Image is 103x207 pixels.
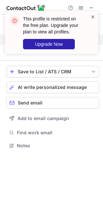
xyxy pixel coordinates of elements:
[6,141,99,150] button: Notes
[18,69,88,74] div: Save to List / ATS / CRM
[18,100,42,105] span: Send email
[18,85,87,90] span: AI write personalized message
[6,81,99,93] button: AI write personalized message
[6,97,99,109] button: Send email
[9,16,20,26] img: error
[23,16,83,35] header: This profile is restricted on the free plan. Upgrade your plan to view all profiles.
[17,143,97,149] span: Notes
[6,113,99,124] button: Add to email campaign
[17,116,69,121] span: Add to email campaign
[23,39,75,49] button: Upgrade Now
[6,128,99,137] button: Find work email
[6,4,45,12] img: ContactOut v5.3.10
[35,42,63,47] span: Upgrade Now
[17,130,97,136] span: Find work email
[6,66,99,78] button: save-profile-one-click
